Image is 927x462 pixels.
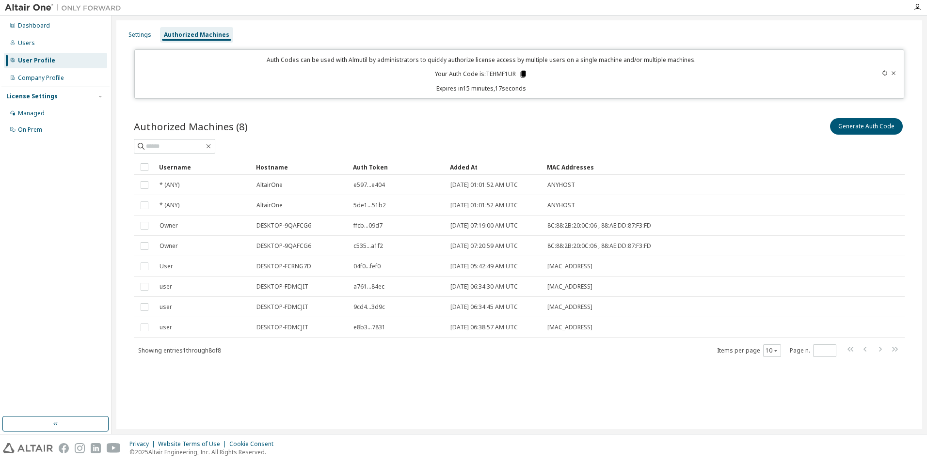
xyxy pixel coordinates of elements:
[160,283,172,291] span: user
[790,344,836,357] span: Page n.
[353,159,442,175] div: Auth Token
[134,120,248,133] span: Authorized Machines (8)
[353,222,383,230] span: ffcb...09d7
[256,262,311,270] span: DESKTOP-FCRNG7D
[158,440,229,448] div: Website Terms of Use
[435,70,527,78] p: Your Auth Code is: TEHMF1UR
[353,242,383,250] span: c535...a1f2
[18,109,45,117] div: Managed
[353,181,385,189] span: e597...e404
[129,448,279,456] p: © 2025 Altair Engineering, Inc. All Rights Reserved.
[18,57,55,64] div: User Profile
[450,201,518,209] span: [DATE] 01:01:52 AM UTC
[18,22,50,30] div: Dashboard
[353,323,385,331] span: e8b3...7831
[256,181,283,189] span: AltairOne
[164,31,229,39] div: Authorized Machines
[547,262,592,270] span: [MAC_ADDRESS]
[256,159,345,175] div: Hostname
[830,118,903,135] button: Generate Auth Code
[547,159,803,175] div: MAC Addresses
[138,346,221,354] span: Showing entries 1 through 8 of 8
[450,323,518,331] span: [DATE] 06:38:57 AM UTC
[159,159,248,175] div: Username
[128,31,151,39] div: Settings
[160,242,178,250] span: Owner
[353,201,386,209] span: 5de1...51b2
[6,92,58,100] div: License Settings
[547,222,651,230] span: 8C:88:2B:20:0C:06 , 88:AE:DD:87:F3:FD
[3,443,53,453] img: altair_logo.svg
[256,323,308,331] span: DESKTOP-FDMCJIT
[450,283,518,291] span: [DATE] 06:34:30 AM UTC
[18,74,64,82] div: Company Profile
[547,201,575,209] span: ANYHOST
[547,323,592,331] span: [MAC_ADDRESS]
[256,242,311,250] span: DESKTOP-9QAFCG6
[18,126,42,134] div: On Prem
[5,3,126,13] img: Altair One
[59,443,69,453] img: facebook.svg
[353,303,385,311] span: 9cd4...3d9c
[256,283,308,291] span: DESKTOP-FDMCJIT
[91,443,101,453] img: linkedin.svg
[160,303,172,311] span: user
[141,56,823,64] p: Auth Codes can be used with Almutil by administrators to quickly authorize license access by mult...
[129,440,158,448] div: Privacy
[75,443,85,453] img: instagram.svg
[18,39,35,47] div: Users
[160,181,179,189] span: * (ANY)
[256,303,308,311] span: DESKTOP-FDMCJIT
[766,347,779,354] button: 10
[160,222,178,230] span: Owner
[160,201,179,209] span: * (ANY)
[547,242,651,250] span: 8C:88:2B:20:0C:06 , 88:AE:DD:87:F3:FD
[229,440,279,448] div: Cookie Consent
[107,443,121,453] img: youtube.svg
[717,344,781,357] span: Items per page
[547,181,575,189] span: ANYHOST
[450,181,518,189] span: [DATE] 01:01:52 AM UTC
[160,262,173,270] span: User
[256,222,311,230] span: DESKTOP-9QAFCG6
[450,242,518,250] span: [DATE] 07:20:59 AM UTC
[450,159,539,175] div: Added At
[353,262,381,270] span: 04f0...fef0
[547,303,592,311] span: [MAC_ADDRESS]
[160,323,172,331] span: user
[450,222,518,230] span: [DATE] 07:19:00 AM UTC
[353,283,384,291] span: a761...84ec
[256,201,283,209] span: AltairOne
[547,283,592,291] span: [MAC_ADDRESS]
[450,262,518,270] span: [DATE] 05:42:49 AM UTC
[450,303,518,311] span: [DATE] 06:34:45 AM UTC
[141,84,823,92] p: Expires in 15 minutes, 17 seconds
